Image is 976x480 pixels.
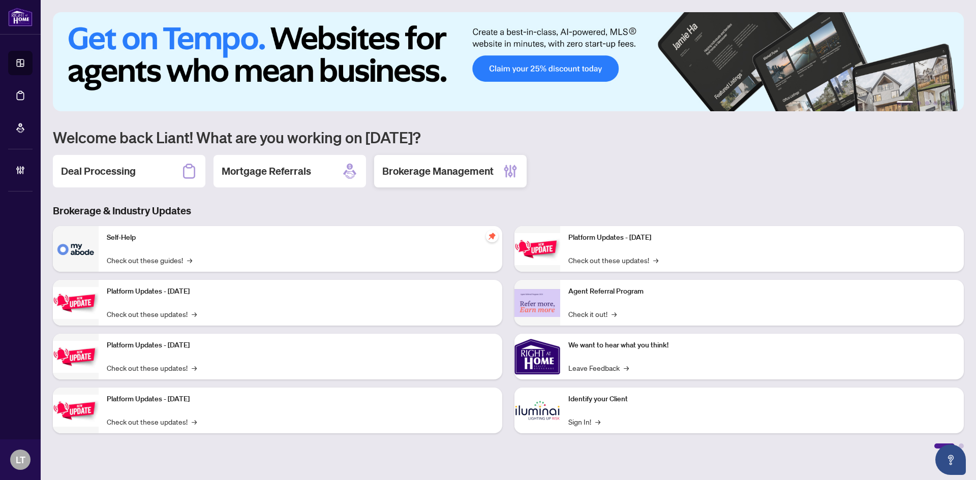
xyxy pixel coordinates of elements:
[925,101,929,105] button: 3
[107,308,197,319] a: Check out these updates!→
[486,230,498,242] span: pushpin
[107,362,197,373] a: Check out these updates!→
[935,444,966,475] button: Open asap
[61,164,136,178] h2: Deal Processing
[53,395,99,427] img: Platform Updates - July 8, 2025
[933,101,937,105] button: 4
[612,308,617,319] span: →
[107,254,192,266] a: Check out these guides!→
[107,340,494,351] p: Platform Updates - [DATE]
[187,254,192,266] span: →
[595,416,600,427] span: →
[897,101,913,105] button: 1
[568,232,956,243] p: Platform Updates - [DATE]
[568,340,956,351] p: We want to hear what you think!
[568,362,629,373] a: Leave Feedback→
[16,453,25,467] span: LT
[382,164,494,178] h2: Brokerage Management
[192,416,197,427] span: →
[53,287,99,319] img: Platform Updates - September 16, 2025
[950,101,954,105] button: 6
[107,232,494,243] p: Self-Help
[53,12,964,111] img: Slide 0
[53,226,99,272] img: Self-Help
[568,394,956,405] p: Identify your Client
[653,254,658,266] span: →
[568,416,600,427] a: Sign In!→
[568,254,658,266] a: Check out these updates!→
[53,341,99,373] img: Platform Updates - July 21, 2025
[941,101,945,105] button: 5
[107,286,494,297] p: Platform Updates - [DATE]
[8,8,33,26] img: logo
[53,127,964,147] h1: Welcome back Liant! What are you working on [DATE]?
[192,308,197,319] span: →
[107,394,494,405] p: Platform Updates - [DATE]
[514,388,560,433] img: Identify your Client
[514,289,560,317] img: Agent Referral Program
[917,101,921,105] button: 2
[568,308,617,319] a: Check it out!→
[514,233,560,265] img: Platform Updates - June 23, 2025
[222,164,311,178] h2: Mortgage Referrals
[53,204,964,218] h3: Brokerage & Industry Updates
[624,362,629,373] span: →
[568,286,956,297] p: Agent Referral Program
[107,416,197,427] a: Check out these updates!→
[192,362,197,373] span: →
[514,334,560,379] img: We want to hear what you think!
